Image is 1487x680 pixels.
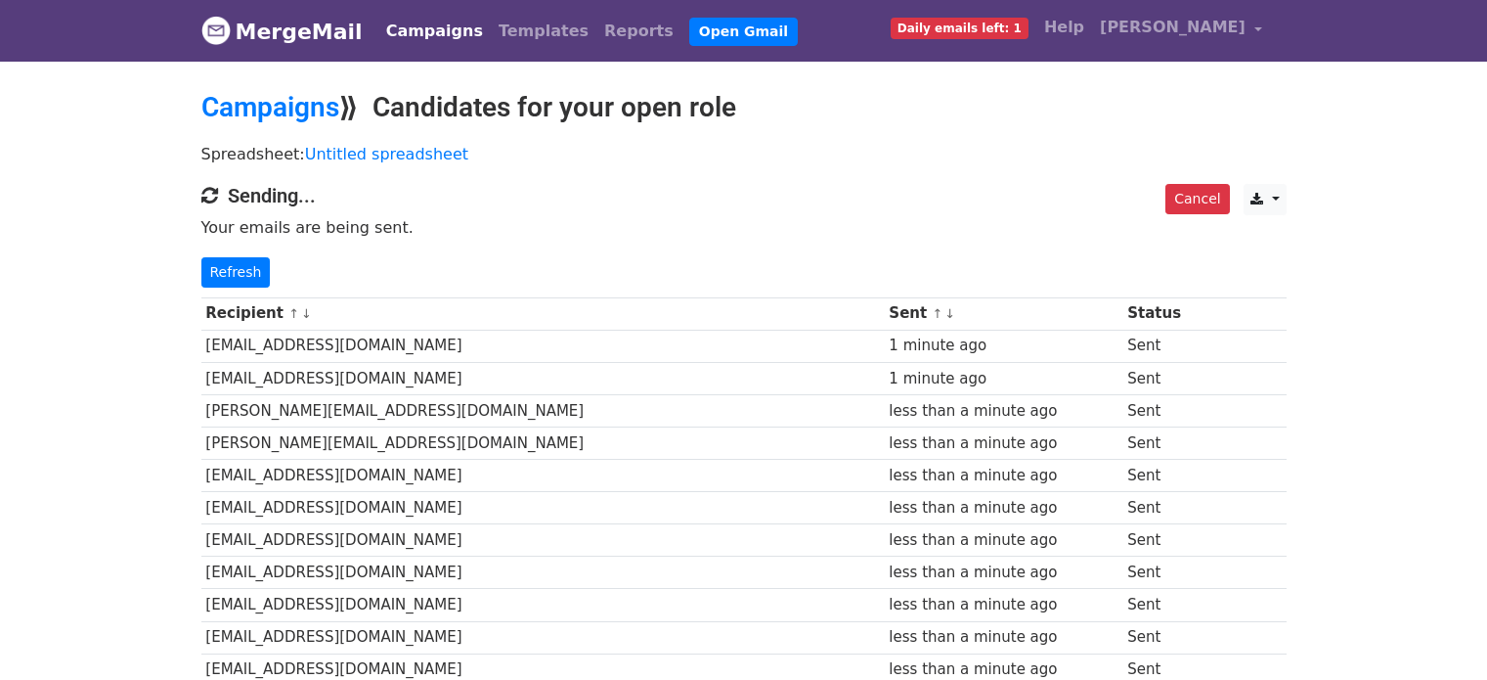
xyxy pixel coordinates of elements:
div: less than a minute ago [889,626,1117,649]
a: ↓ [301,306,312,321]
a: ↓ [944,306,955,321]
td: [PERSON_NAME][EMAIL_ADDRESS][DOMAIN_NAME] [201,394,885,427]
div: less than a minute ago [889,465,1117,487]
p: Your emails are being sent. [201,217,1287,238]
td: Sent [1122,524,1206,557]
td: [PERSON_NAME][EMAIL_ADDRESS][DOMAIN_NAME] [201,427,885,459]
td: Sent [1122,394,1206,427]
th: Sent [885,297,1123,330]
div: less than a minute ago [889,529,1117,552]
img: MergeMail logo [201,16,231,45]
h2: ⟫ Candidates for your open role [201,91,1287,124]
a: Cancel [1165,184,1229,214]
td: [EMAIL_ADDRESS][DOMAIN_NAME] [201,621,885,654]
td: Sent [1122,362,1206,394]
a: Templates [491,12,596,51]
a: Help [1036,8,1092,47]
a: Reports [596,12,681,51]
td: [EMAIL_ADDRESS][DOMAIN_NAME] [201,589,885,621]
td: Sent [1122,427,1206,459]
a: Daily emails left: 1 [883,8,1036,47]
div: 1 minute ago [889,335,1117,357]
span: Daily emails left: 1 [891,18,1028,39]
div: less than a minute ago [889,497,1117,520]
a: [PERSON_NAME] [1092,8,1270,54]
td: [EMAIL_ADDRESS][DOMAIN_NAME] [201,557,885,589]
td: Sent [1122,621,1206,654]
a: Untitled spreadsheet [305,145,468,163]
a: Campaigns [201,91,339,123]
td: Sent [1122,492,1206,524]
td: [EMAIL_ADDRESS][DOMAIN_NAME] [201,330,885,362]
p: Spreadsheet: [201,144,1287,164]
td: Sent [1122,460,1206,492]
th: Recipient [201,297,885,330]
div: less than a minute ago [889,562,1117,584]
a: ↑ [932,306,942,321]
a: Campaigns [378,12,491,51]
td: [EMAIL_ADDRESS][DOMAIN_NAME] [201,362,885,394]
a: Refresh [201,257,271,288]
h4: Sending... [201,184,1287,207]
div: less than a minute ago [889,432,1117,455]
a: Open Gmail [689,18,798,46]
td: [EMAIL_ADDRESS][DOMAIN_NAME] [201,492,885,524]
a: MergeMail [201,11,363,52]
td: [EMAIL_ADDRESS][DOMAIN_NAME] [201,460,885,492]
th: Status [1122,297,1206,330]
div: less than a minute ago [889,594,1117,616]
div: less than a minute ago [889,400,1117,423]
td: Sent [1122,557,1206,589]
div: 1 minute ago [889,368,1117,390]
td: Sent [1122,589,1206,621]
td: Sent [1122,330,1206,362]
td: [EMAIL_ADDRESS][DOMAIN_NAME] [201,524,885,557]
a: ↑ [288,306,299,321]
span: [PERSON_NAME] [1100,16,1246,39]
